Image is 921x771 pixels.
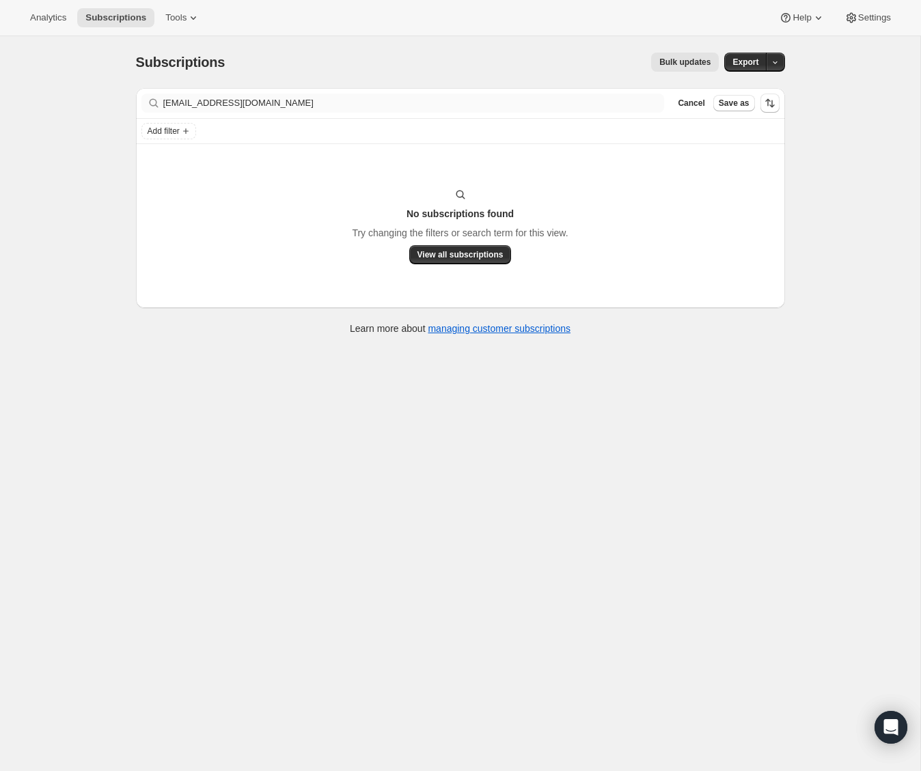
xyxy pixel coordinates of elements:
span: Subscriptions [136,55,225,70]
span: Settings [858,12,891,23]
div: Open Intercom Messenger [875,711,907,744]
button: Export [724,53,767,72]
h3: No subscriptions found [407,207,514,221]
span: Export [732,57,758,68]
span: View all subscriptions [417,249,504,260]
p: Learn more about [350,322,571,335]
button: Subscriptions [77,8,154,27]
button: Sort the results [760,94,780,113]
span: Tools [165,12,187,23]
button: Analytics [22,8,74,27]
button: Save as [713,95,755,111]
input: Filter subscribers [163,94,665,113]
button: Cancel [672,95,710,111]
span: Subscriptions [85,12,146,23]
span: Bulk updates [659,57,711,68]
span: Cancel [678,98,704,109]
button: View all subscriptions [409,245,512,264]
span: Help [793,12,811,23]
span: Add filter [148,126,180,137]
button: Add filter [141,123,196,139]
p: Try changing the filters or search term for this view. [352,226,568,240]
span: Analytics [30,12,66,23]
span: Save as [719,98,750,109]
button: Settings [836,8,899,27]
button: Tools [157,8,208,27]
a: managing customer subscriptions [428,323,571,334]
button: Help [771,8,833,27]
button: Bulk updates [651,53,719,72]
